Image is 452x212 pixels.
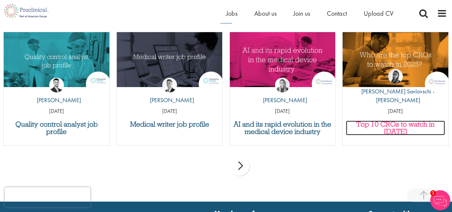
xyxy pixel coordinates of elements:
a: Joshua Godden [PERSON_NAME] [32,78,81,108]
a: Contact [327,9,347,18]
img: Medical writer job profile [117,32,222,87]
a: Jobs [226,9,238,18]
a: Top 10 CROs to watch in [DATE] [346,121,445,135]
img: AI and Its Impact on the Medical Device Industry | Proclinical [230,32,336,87]
a: Upload CV [364,9,393,18]
a: About us [254,9,277,18]
a: Hannah Burke [PERSON_NAME] [258,78,307,108]
span: 1 [430,190,436,196]
p: [PERSON_NAME] [258,96,307,104]
p: [DATE] [117,108,222,115]
a: Link to a post [117,32,222,91]
a: Link to a post [230,32,336,91]
img: Theodora Savlovschi - Wicks [388,69,403,84]
img: Chatbot [430,190,450,210]
img: Top 10 CROs 2025 | Proclinical [343,32,448,87]
a: George Watson [PERSON_NAME] [145,78,194,108]
p: [DATE] [343,108,448,115]
a: Link to a post [343,32,448,91]
a: Join us [293,9,310,18]
iframe: reCAPTCHA [5,187,90,207]
img: George Watson [162,78,177,92]
a: Theodora Savlovschi - Wicks [PERSON_NAME] Savlovschi - [PERSON_NAME] [343,69,448,108]
p: [PERSON_NAME] Savlovschi - [PERSON_NAME] [343,87,448,104]
img: quality control analyst job profile [4,32,109,87]
a: Medical writer job profile [120,121,219,128]
a: Link to a post [4,32,109,91]
p: [PERSON_NAME] [145,96,194,104]
img: Joshua Godden [49,78,64,92]
p: [DATE] [4,108,109,115]
p: [DATE] [230,108,336,115]
div: next [230,156,250,176]
img: Hannah Burke [275,78,290,92]
a: Quality control analyst job profile [7,121,106,135]
a: AI and its rapid evolution in the medical device industry [233,121,332,135]
p: [PERSON_NAME] [32,96,81,104]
